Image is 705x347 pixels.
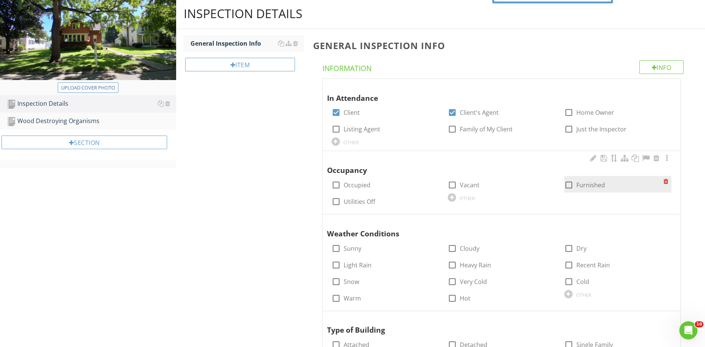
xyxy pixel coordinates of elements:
label: Recent Rain [576,261,610,269]
label: Light Rain [344,261,372,269]
div: OTHER [576,292,591,298]
label: Occupied [344,181,370,189]
h4: Information [323,60,683,73]
label: Furnished [576,181,605,189]
label: Heavy Rain [460,261,491,269]
div: Inspection Details [184,6,303,21]
label: Very Cold [460,278,487,285]
label: Snow [344,278,359,285]
div: General Inspection Info [190,39,304,48]
div: Info [639,60,684,74]
label: Warm [344,295,361,302]
iframe: Intercom live chat [679,321,697,339]
div: Wood Destroying Organisms [7,116,176,126]
label: Client's Agent [460,109,499,116]
span: 10 [695,321,703,327]
label: Home Owner [576,109,614,116]
button: Upload cover photo [58,82,118,93]
label: Family of My Client [460,125,513,133]
div: Type of Building [327,314,659,336]
label: Just the Inspector [576,125,627,133]
div: Occupancy [327,154,659,176]
div: Weather Conditions [327,217,659,239]
label: Sunny [344,245,361,252]
div: OTHER [459,195,475,201]
div: Inspection Details [7,99,176,109]
label: Cold [576,278,589,285]
div: Section [2,136,167,149]
label: Vacant [460,181,479,189]
div: OTHER [343,139,359,145]
label: Listing Agent [344,125,380,133]
label: Hot [460,295,470,302]
div: Item [185,58,295,71]
label: Client [344,109,360,116]
h3: General Inspection Info [313,40,693,51]
label: Cloudy [460,245,479,252]
label: Utilities Off [344,198,375,205]
div: Upload cover photo [61,84,115,92]
div: In Attendance [327,82,659,104]
label: Dry [576,245,587,252]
